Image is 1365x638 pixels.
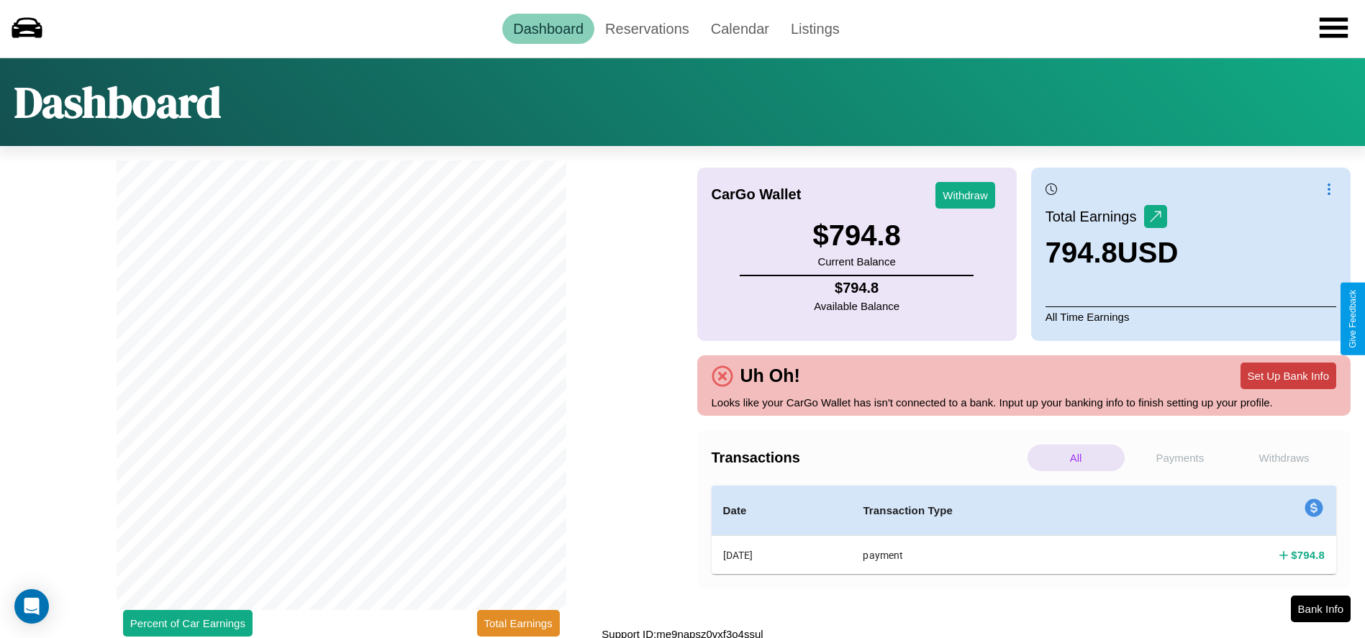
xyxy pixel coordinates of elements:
h4: $ 794.8 [1291,547,1325,562]
a: Dashboard [502,14,594,44]
div: Give Feedback [1348,290,1358,348]
button: Withdraw [935,182,995,209]
p: Available Balance [814,296,899,316]
h3: 794.8 USD [1046,237,1179,269]
p: Withdraws [1235,445,1333,471]
div: Open Intercom Messenger [14,589,49,624]
button: Set Up Bank Info [1241,363,1336,389]
p: Payments [1132,445,1229,471]
p: All Time Earnings [1046,306,1336,327]
h3: $ 794.8 [812,219,900,252]
p: Looks like your CarGo Wallet has isn't connected to a bank. Input up your banking info to finish ... [712,393,1337,412]
button: Total Earnings [477,610,560,637]
a: Calendar [700,14,780,44]
a: Reservations [594,14,700,44]
p: Current Balance [812,252,900,271]
h4: Transaction Type [863,502,1137,519]
h4: $ 794.8 [814,280,899,296]
th: payment [851,536,1148,575]
h1: Dashboard [14,73,221,132]
h4: Date [723,502,840,519]
h4: CarGo Wallet [712,186,802,203]
button: Percent of Car Earnings [123,610,253,637]
h4: Uh Oh! [733,365,807,386]
button: Bank Info [1291,596,1351,622]
h4: Transactions [712,450,1024,466]
p: All [1028,445,1125,471]
p: Total Earnings [1046,204,1144,229]
table: simple table [712,486,1337,574]
th: [DATE] [712,536,852,575]
a: Listings [780,14,851,44]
